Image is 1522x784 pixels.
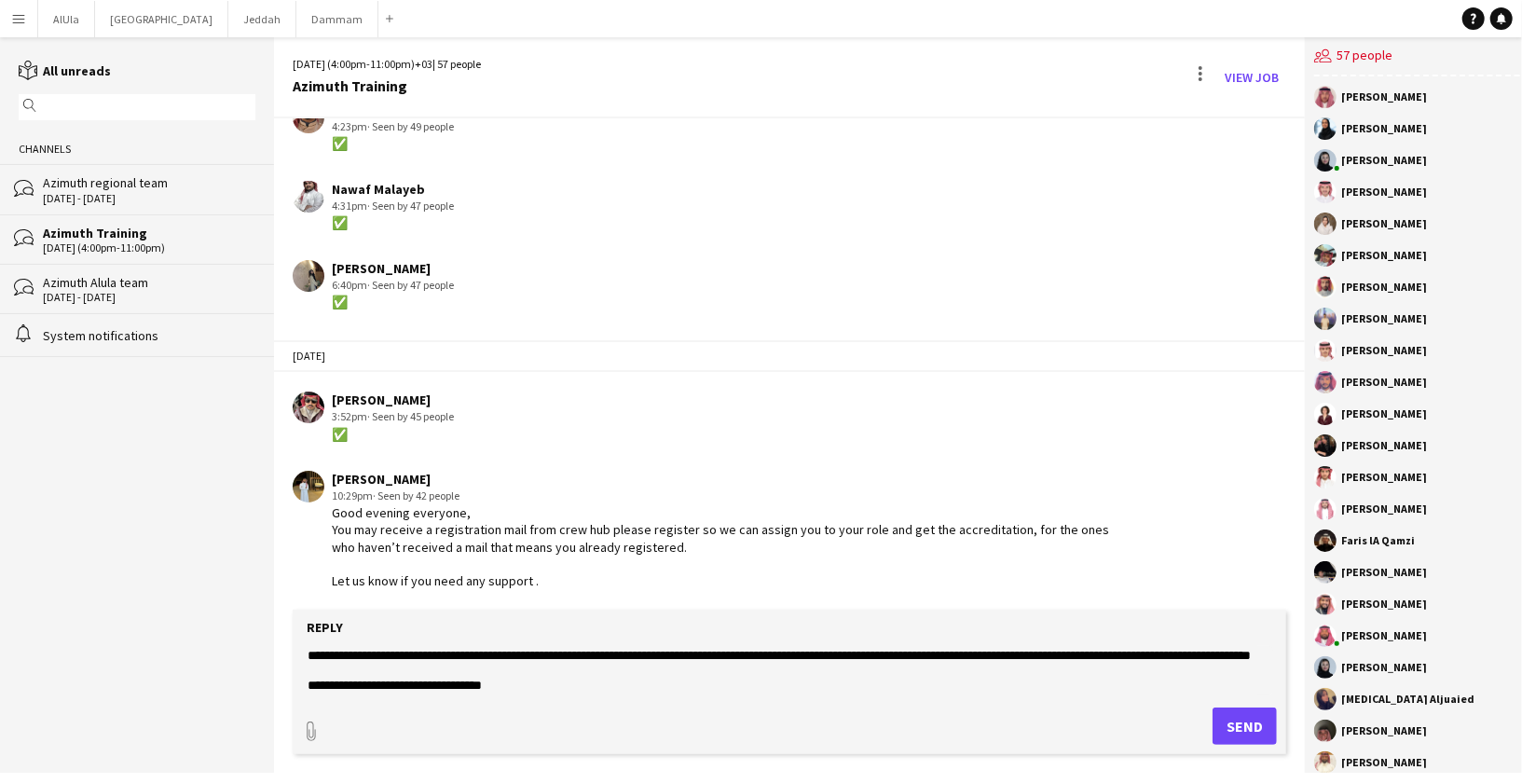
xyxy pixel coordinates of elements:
div: [PERSON_NAME] [332,471,1118,488]
div: [PERSON_NAME] [1341,123,1427,134]
div: [DATE] [274,340,1305,372]
div: [PERSON_NAME] [1341,757,1427,768]
div: [PERSON_NAME] [1341,440,1427,451]
div: 6:40pm [332,277,454,294]
span: +03 [415,57,432,71]
div: [PERSON_NAME] [332,260,454,277]
span: · Seen by 45 people [367,409,454,423]
div: 4:23pm [332,118,454,135]
div: [PERSON_NAME] [1341,155,1427,166]
div: [PERSON_NAME] [332,392,454,408]
button: [GEOGRAPHIC_DATA] [95,1,228,37]
div: 10:29pm [332,488,1118,504]
span: · Seen by 49 people [367,119,454,133]
div: [PERSON_NAME] [1341,345,1427,356]
div: [MEDICAL_DATA] Aljuaied [1341,694,1474,705]
div: [PERSON_NAME] [1341,250,1427,261]
a: View Job [1217,62,1286,92]
div: [PERSON_NAME] [1341,662,1427,673]
div: System notifications [43,327,255,344]
div: [DATE] - [DATE] [43,192,255,205]
div: Azimuth regional team [43,174,255,191]
div: 3:52pm [332,408,454,425]
span: · Seen by 42 people [373,488,459,502]
div: Azimuth Alula team [43,274,255,291]
div: [PERSON_NAME] [1341,377,1427,388]
div: 4:31pm [332,198,454,214]
span: · Seen by 47 people [367,199,454,213]
button: AlUla [38,1,95,37]
div: 57 people [1314,37,1520,76]
button: Send [1213,708,1277,745]
div: [DATE] - [DATE] [43,291,255,304]
div: Faris lA Qamzi [1341,535,1415,546]
button: Dammam [296,1,378,37]
div: Azimuth Training [43,225,255,241]
div: [PERSON_NAME] [1341,598,1427,610]
div: Azimuth Training [293,77,481,94]
div: [PERSON_NAME] [1341,313,1427,324]
div: ✅ [332,214,454,231]
div: [PERSON_NAME] [1341,472,1427,483]
div: Good evening everyone, You may receive a registration mail from crew hub please register so we ca... [332,504,1118,589]
div: [PERSON_NAME] [1341,282,1427,293]
div: [PERSON_NAME] [1341,91,1427,103]
div: [PERSON_NAME] [1341,567,1427,578]
div: [DATE] (4:00pm-11:00pm) | 57 people [293,56,481,73]
div: Nawaf Malayeb [332,181,454,198]
div: [PERSON_NAME] [1341,503,1427,515]
div: [DATE] (4:00pm-11:00pm) [43,241,255,254]
span: · Seen by 47 people [367,278,454,292]
div: [PERSON_NAME] [1341,218,1427,229]
button: Jeddah [228,1,296,37]
div: [PERSON_NAME] [1341,630,1427,641]
div: ✅ [332,426,454,443]
a: All unreads [19,62,111,79]
div: ✅ [332,135,454,152]
div: ✅ [332,294,454,310]
div: [PERSON_NAME] [1341,408,1427,420]
label: Reply [307,619,343,636]
div: [PERSON_NAME] [1341,725,1427,736]
div: [PERSON_NAME] [1341,186,1427,198]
